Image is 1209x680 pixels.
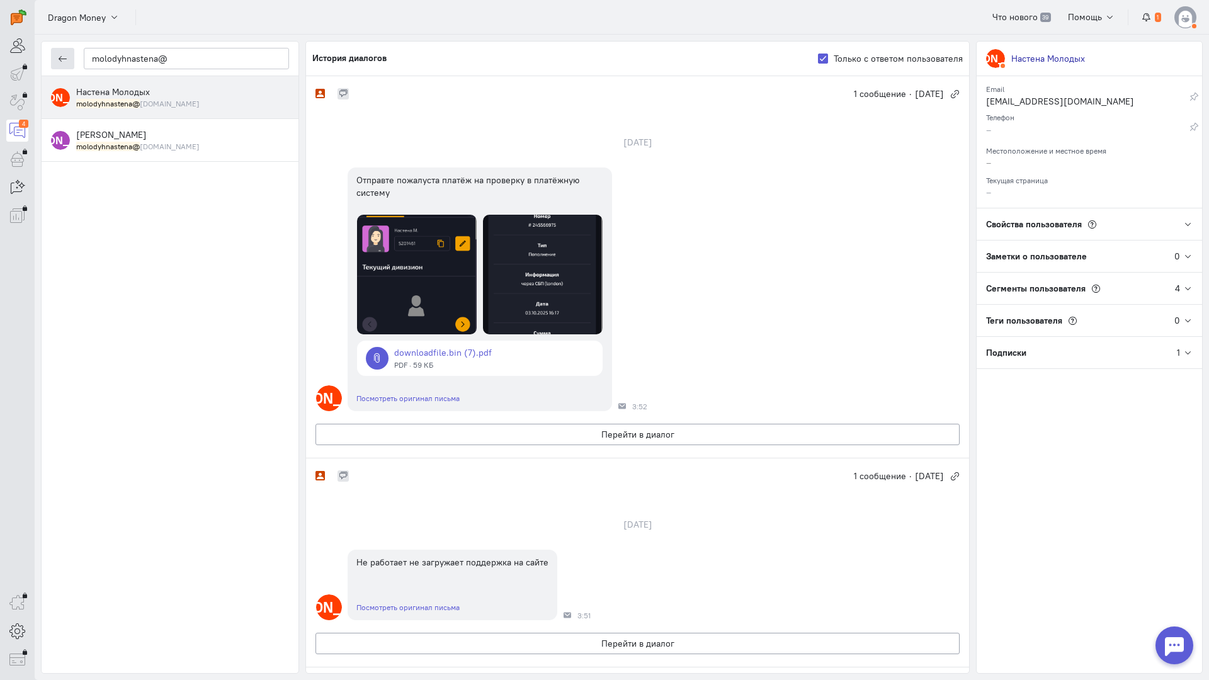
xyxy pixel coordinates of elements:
[273,598,386,616] text: [PERSON_NAME]
[273,389,386,407] text: [PERSON_NAME]
[992,11,1038,23] span: Что нового
[1175,282,1180,295] div: 4
[986,172,1193,186] div: Текущая страница
[909,470,912,482] span: ·
[610,516,666,533] div: [DATE]
[356,174,603,199] div: Отправте пожалуста платёж на проверку в платёжную систему
[1174,314,1180,327] div: 0
[11,9,26,25] img: carrot-quest.svg
[1040,13,1051,23] span: 39
[909,88,912,100] span: ·
[312,54,387,63] h5: История диалогов
[19,91,102,104] text: [PERSON_NAME]
[1174,250,1180,263] div: 0
[76,86,150,98] span: Настена Молодых
[48,11,106,24] span: Dragon Money
[1135,6,1168,28] button: 1
[915,470,944,482] span: [DATE]
[977,241,1174,272] div: Заметки о пользователе
[19,120,28,128] div: 4
[76,129,147,140] span: Настена М.
[977,337,1177,368] div: Подписки
[986,283,1086,294] span: Сегменты пользователя
[1174,6,1196,28] img: default-v4.png
[1155,13,1161,23] span: 1
[76,142,140,151] mark: molodyhnastena@
[986,142,1193,156] div: Местоположение и местное время
[610,133,666,151] div: [DATE]
[577,611,591,620] span: 3:51
[564,611,571,619] div: Почта
[632,402,647,411] span: 3:52
[854,470,906,482] span: 1 сообщение
[986,218,1082,230] span: Свойства пользователя
[356,556,548,569] div: Не работает не загружает поддержка на сайте
[618,402,626,410] div: Почта
[986,315,1062,326] span: Теги пользователя
[986,110,1014,122] small: Телефон
[1061,6,1122,28] button: Помощь
[76,98,200,109] small: molodyhnastena@gmail.com
[76,99,140,108] mark: molodyhnastena@
[854,88,906,100] span: 1 сообщение
[84,48,289,69] input: Поиск по имени, почте, телефону
[356,394,460,403] a: Посмотреть оригинал письма
[315,424,960,445] button: Перейти в диалог
[985,6,1058,28] a: Что нового 39
[6,120,28,142] a: 4
[986,81,1004,94] small: Email
[1011,52,1085,65] div: Настена Молодых
[41,6,126,28] button: Dragon Money
[356,603,460,612] a: Посмотреть оригинал письма
[986,123,1189,139] div: –
[1068,11,1102,23] span: Помощь
[986,95,1189,111] div: [EMAIL_ADDRESS][DOMAIN_NAME]
[915,88,944,100] span: [DATE]
[954,52,1037,65] text: [PERSON_NAME]
[315,633,960,654] button: Перейти в диалог
[19,133,102,147] text: [PERSON_NAME]
[1177,346,1180,359] div: 1
[986,157,991,168] span: –
[834,52,963,65] label: Только с ответом пользователя
[76,141,200,152] small: molodyhnastena@gmail.com
[986,186,991,198] span: –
